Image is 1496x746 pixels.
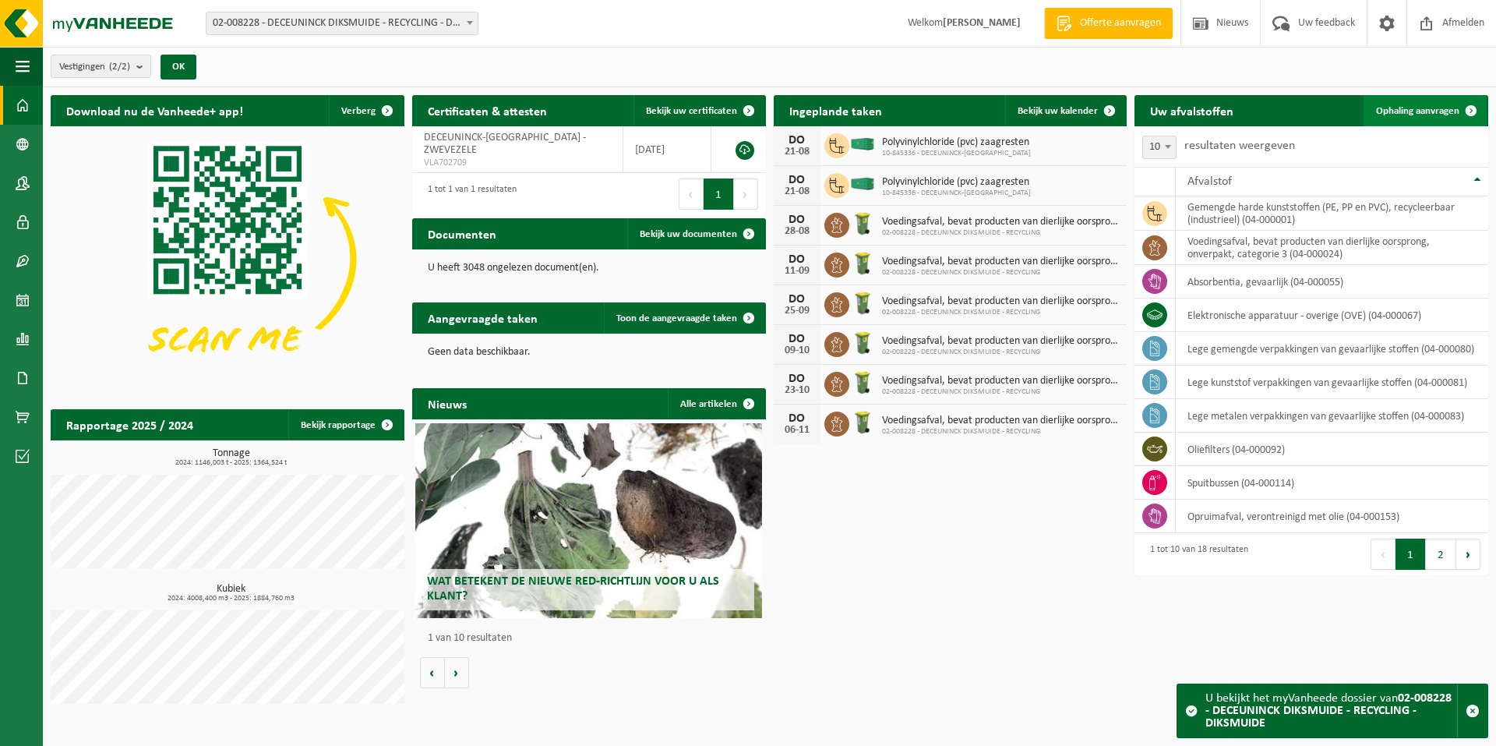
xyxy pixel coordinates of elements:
span: Voedingsafval, bevat producten van dierlijke oorsprong, onverpakt, categorie 3 [882,375,1120,387]
td: gemengde harde kunststoffen (PE, PP en PVC), recycleerbaar (industrieel) (04-000001) [1176,196,1488,231]
span: Wat betekent de nieuwe RED-richtlijn voor u als klant? [427,575,719,603]
span: Voedingsafval, bevat producten van dierlijke oorsprong, onverpakt, categorie 3 [882,415,1120,427]
button: OK [161,55,196,80]
div: 1 tot 1 van 1 resultaten [420,177,517,211]
span: 02-008228 - DECEUNINCK DIKSMUIDE - RECYCLING - DIKSMUIDE [206,12,478,35]
img: WB-0140-HPE-GN-50 [849,210,876,237]
span: Offerte aanvragen [1076,16,1165,31]
td: [DATE] [623,126,711,173]
span: Bekijk uw documenten [640,229,737,239]
img: HK-XC-40-GN-00 [849,137,876,151]
td: lege kunststof verpakkingen van gevaarlijke stoffen (04-000081) [1176,366,1488,399]
img: HK-XC-40-GN-00 [849,177,876,191]
td: spuitbussen (04-000114) [1176,466,1488,500]
a: Alle artikelen [668,388,764,419]
img: Download de VHEPlus App [51,126,404,391]
td: opruimafval, verontreinigd met olie (04-000153) [1176,500,1488,533]
a: Bekijk uw kalender [1005,95,1125,126]
td: voedingsafval, bevat producten van dierlijke oorsprong, onverpakt, categorie 3 (04-000024) [1176,231,1488,265]
h3: Tonnage [58,448,404,467]
h2: Nieuws [412,388,482,419]
span: Voedingsafval, bevat producten van dierlijke oorsprong, onverpakt, categorie 3 [882,256,1120,268]
span: 10-845336 - DECEUNINCK-[GEOGRAPHIC_DATA] [882,189,1031,198]
span: 02-008228 - DECEUNINCK DIKSMUIDE - RECYCLING [882,228,1120,238]
a: Ophaling aanvragen [1364,95,1487,126]
div: U bekijkt het myVanheede dossier van [1205,684,1457,737]
h3: Kubiek [58,584,404,603]
a: Offerte aanvragen [1044,8,1173,39]
button: 2 [1426,539,1456,570]
p: 1 van 10 resultaten [428,633,758,644]
count: (2/2) [109,62,130,72]
div: 21-08 [782,147,813,157]
h2: Certificaten & attesten [412,95,563,126]
a: Bekijk uw documenten [627,218,764,249]
span: 10-845336 - DECEUNINCK-[GEOGRAPHIC_DATA] [882,149,1031,158]
span: Voedingsafval, bevat producten van dierlijke oorsprong, onverpakt, categorie 3 [882,335,1120,348]
span: Ophaling aanvragen [1376,106,1459,116]
button: Previous [679,179,704,210]
p: Geen data beschikbaar. [428,347,750,358]
td: lege metalen verpakkingen van gevaarlijke stoffen (04-000083) [1176,399,1488,433]
h2: Rapportage 2025 / 2024 [51,409,209,440]
button: Volgende [445,657,469,688]
span: 02-008228 - DECEUNINCK DIKSMUIDE - RECYCLING [882,427,1120,437]
div: 25-09 [782,306,813,316]
span: DECEUNINCK-[GEOGRAPHIC_DATA] - ZWEVEZELE [424,132,586,156]
div: 11-09 [782,266,813,277]
h2: Ingeplande taken [774,95,898,126]
button: Next [734,179,758,210]
button: Vorige [420,657,445,688]
a: Toon de aangevraagde taken [604,302,764,334]
img: WB-0140-HPE-GN-50 [849,330,876,356]
div: DO [782,253,813,266]
span: Polyvinylchloride (pvc) zaagresten [882,176,1031,189]
div: 09-10 [782,345,813,356]
button: Vestigingen(2/2) [51,55,151,78]
div: DO [782,333,813,345]
div: 23-10 [782,385,813,396]
button: 1 [1395,539,1426,570]
td: lege gemengde verpakkingen van gevaarlijke stoffen (04-000080) [1176,332,1488,366]
span: Vestigingen [59,55,130,79]
span: Voedingsafval, bevat producten van dierlijke oorsprong, onverpakt, categorie 3 [882,216,1120,228]
button: Verberg [329,95,403,126]
span: 2024: 4008,400 m3 - 2025: 1884,760 m3 [58,595,404,603]
a: Bekijk uw certificaten [633,95,764,126]
span: 10 [1142,136,1177,159]
div: DO [782,134,813,147]
div: DO [782,293,813,306]
span: 02-008228 - DECEUNINCK DIKSMUIDE - RECYCLING [882,308,1120,317]
div: 1 tot 10 van 18 resultaten [1142,537,1248,571]
span: Voedingsafval, bevat producten van dierlijke oorsprong, onverpakt, categorie 3 [882,295,1120,308]
div: DO [782,174,813,186]
p: U heeft 3048 ongelezen document(en). [428,263,750,274]
span: Polyvinylchloride (pvc) zaagresten [882,136,1031,149]
td: oliefilters (04-000092) [1176,433,1488,466]
h2: Uw afvalstoffen [1134,95,1249,126]
span: Bekijk uw certificaten [646,106,737,116]
img: WB-0140-HPE-GN-50 [849,250,876,277]
td: elektronische apparatuur - overige (OVE) (04-000067) [1176,299,1488,332]
div: DO [782,373,813,385]
span: 02-008228 - DECEUNINCK DIKSMUIDE - RECYCLING [882,387,1120,397]
h2: Download nu de Vanheede+ app! [51,95,259,126]
span: 10 [1143,136,1176,158]
h2: Documenten [412,218,512,249]
img: WB-0140-HPE-GN-50 [849,290,876,316]
div: DO [782,412,813,425]
div: DO [782,214,813,226]
span: Toon de aangevraagde taken [616,313,737,324]
span: Afvalstof [1187,175,1232,188]
span: 02-008228 - DECEUNINCK DIKSMUIDE - RECYCLING [882,268,1120,278]
span: Bekijk uw kalender [1018,106,1098,116]
span: 02-008228 - DECEUNINCK DIKSMUIDE - RECYCLING [882,348,1120,357]
label: resultaten weergeven [1184,140,1295,152]
div: 28-08 [782,226,813,237]
strong: 02-008228 - DECEUNINCK DIKSMUIDE - RECYCLING - DIKSMUIDE [1205,692,1452,730]
strong: [PERSON_NAME] [943,17,1021,29]
td: absorbentia, gevaarlijk (04-000055) [1176,265,1488,299]
a: Wat betekent de nieuwe RED-richtlijn voor u als klant? [415,423,762,618]
img: WB-0140-HPE-GN-50 [849,409,876,436]
button: Next [1456,539,1480,570]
